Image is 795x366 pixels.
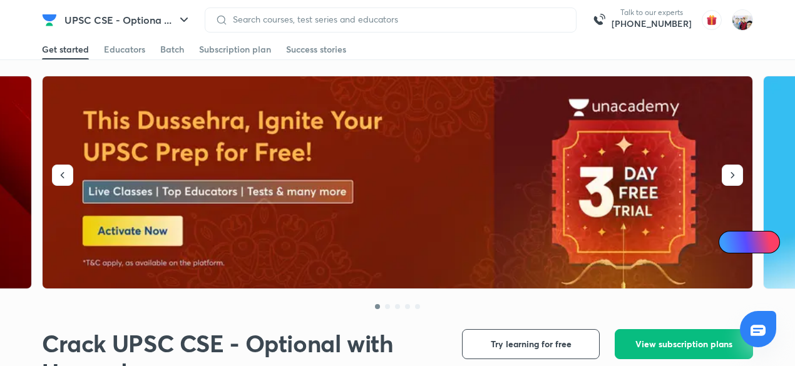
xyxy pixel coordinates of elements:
img: call-us [587,8,612,33]
span: View subscription plans [635,338,732,350]
a: Subscription plan [199,39,271,59]
span: Try learning for free [491,338,572,350]
button: UPSC CSE - Optiona ... [57,8,199,33]
div: Educators [104,43,145,56]
img: avatar [702,10,722,30]
button: Try learning for free [462,329,600,359]
a: [PHONE_NUMBER] [612,18,692,30]
a: Educators [104,39,145,59]
div: Subscription plan [199,43,271,56]
img: Icon [726,237,736,247]
div: Get started [42,43,89,56]
a: Ai Doubts [719,231,780,253]
div: Batch [160,43,184,56]
a: Batch [160,39,184,59]
img: km swarthi [732,9,753,31]
input: Search courses, test series and educators [228,14,566,24]
div: Success stories [286,43,346,56]
a: Get started [42,39,89,59]
a: Success stories [286,39,346,59]
p: Talk to our experts [612,8,692,18]
img: Company Logo [42,13,57,28]
button: View subscription plans [615,329,753,359]
span: Ai Doubts [739,237,772,247]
